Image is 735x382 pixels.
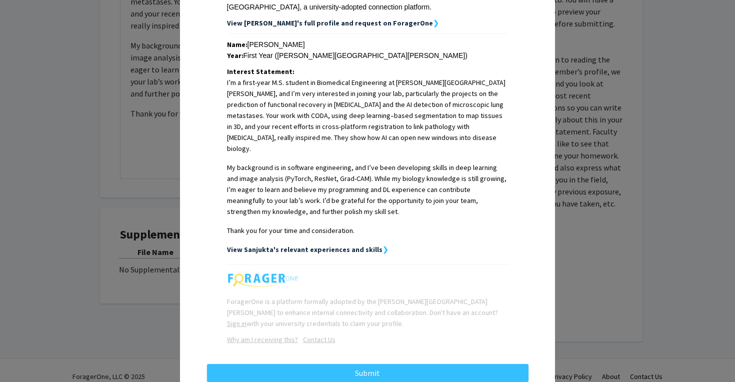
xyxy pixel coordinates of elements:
[227,77,508,154] p: I’m a first-year M.S. student in Biomedical Engineering at [PERSON_NAME][GEOGRAPHIC_DATA][PERSON_...
[227,18,433,27] strong: View [PERSON_NAME]'s full profile and request on ForagerOne
[227,39,508,50] div: [PERSON_NAME]
[227,226,354,235] span: Thank you for your time and consideration.
[227,50,508,61] div: First Year ([PERSON_NAME][GEOGRAPHIC_DATA][PERSON_NAME])
[227,335,298,344] a: Opens in a new tab
[227,335,298,344] u: Why am I receiving this?
[227,67,294,76] strong: Interest Statement:
[433,18,439,27] strong: ❯
[227,162,508,217] p: My background is in software engineering, and I’ve been developing skills in deep learning and im...
[303,335,335,344] u: Contact Us
[227,319,246,328] a: Sign in
[382,245,388,254] strong: ❯
[7,337,42,374] iframe: Chat
[227,297,498,328] span: ForagerOne is a platform formally adopted by the [PERSON_NAME][GEOGRAPHIC_DATA][PERSON_NAME] to e...
[207,364,528,382] button: Submit
[227,245,382,254] strong: View Sanjukta's relevant experiences and skills
[227,51,243,60] strong: Year:
[298,335,335,344] a: Opens in a new tab
[227,40,247,49] strong: Name:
